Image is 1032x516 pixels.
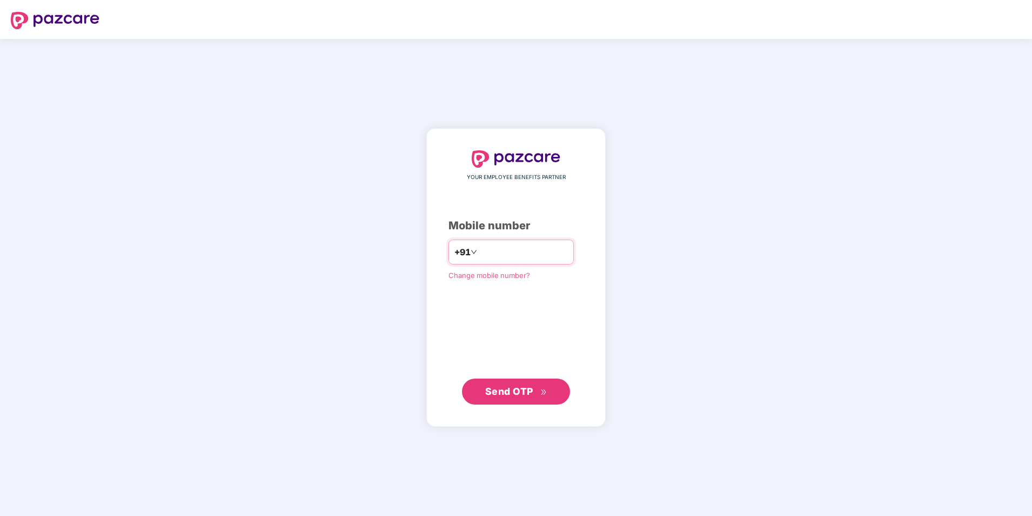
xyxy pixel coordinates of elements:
[467,173,566,182] span: YOUR EMPLOYEE BENEFITS PARTNER
[11,12,99,29] img: logo
[485,386,533,397] span: Send OTP
[448,217,584,234] div: Mobile number
[472,150,560,168] img: logo
[462,379,570,405] button: Send OTPdouble-right
[540,389,547,396] span: double-right
[471,249,477,255] span: down
[454,246,471,259] span: +91
[448,271,530,280] a: Change mobile number?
